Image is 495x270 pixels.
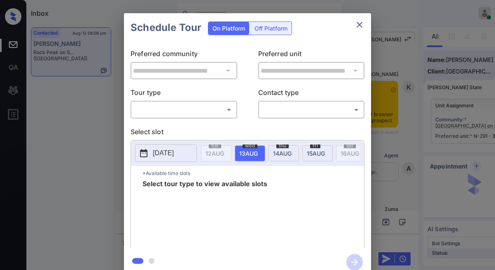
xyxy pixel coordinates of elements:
[135,144,197,162] button: [DATE]
[250,22,292,35] div: Off Platform
[276,143,289,148] span: thu
[142,180,267,246] span: Select tour type to view available slots
[258,49,365,62] p: Preferred unit
[131,88,237,101] p: Tour type
[310,143,320,148] span: fri
[302,145,333,161] div: date-select
[124,13,208,42] h2: Schedule Tour
[235,145,265,161] div: date-select
[351,17,368,33] button: close
[142,166,364,180] p: *Available time slots
[258,88,365,101] p: Contact type
[239,150,258,157] span: 13 AUG
[131,127,364,140] p: Select slot
[273,150,292,157] span: 14 AUG
[131,49,237,62] p: Preferred community
[269,145,299,161] div: date-select
[153,148,174,158] p: [DATE]
[243,143,257,148] span: wed
[307,150,325,157] span: 15 AUG
[208,22,249,35] div: On Platform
